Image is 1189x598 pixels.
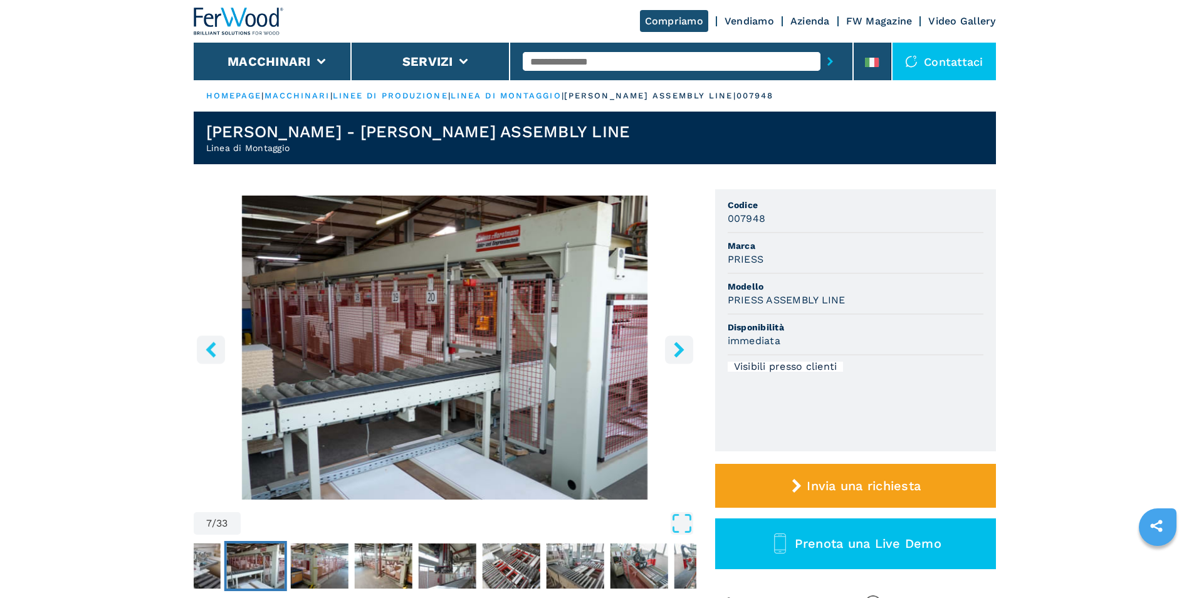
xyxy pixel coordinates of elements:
span: Marca [728,239,983,252]
a: Compriamo [640,10,708,32]
a: HOMEPAGE [206,91,262,100]
a: Vendiamo [725,15,774,27]
img: ecc0ad073a0f40696fba95b0012f9ee2 [226,543,284,589]
a: Azienda [790,15,830,27]
a: Video Gallery [928,15,995,27]
h1: [PERSON_NAME] - [PERSON_NAME] ASSEMBLY LINE [206,122,631,142]
span: | [261,91,264,100]
img: b00f3e69a1ad3a8c5ea8aa34c4274009 [418,543,476,589]
span: / [212,518,216,528]
span: Prenota una Live Demo [795,536,941,551]
p: [PERSON_NAME] assembly line | [564,90,736,102]
img: 19fd06a5a11a925395465c93f5d54172 [354,543,412,589]
div: Contattaci [893,43,996,80]
img: 3d9fe767edee38f17c2757140bbc358f [674,543,731,589]
button: Invia una richiesta [715,464,996,508]
h3: PRIESS ASSEMBLY LINE [728,293,846,307]
a: FW Magazine [846,15,913,27]
h3: immediata [728,333,780,348]
a: linee di produzione [333,91,448,100]
button: Go to Slide 7 [224,541,286,591]
iframe: Chat [1136,542,1180,589]
button: submit-button [820,47,840,76]
img: 51888e56e15873520545b14780de7e9f [610,543,668,589]
button: Go to Slide 13 [607,541,670,591]
button: left-button [197,335,225,364]
button: right-button [665,335,693,364]
div: Go to Slide 7 [194,196,696,500]
span: Modello [728,280,983,293]
img: Contattaci [905,55,918,68]
button: Go to Slide 12 [543,541,606,591]
a: macchinari [265,91,330,100]
button: Prenota una Live Demo [715,518,996,569]
button: Go to Slide 14 [671,541,734,591]
button: Open Fullscreen [244,512,693,535]
img: Ferwood [194,8,284,35]
span: Codice [728,199,983,211]
img: a187b0c1b4ce2b1c5405c9e919b0f1bf [546,543,604,589]
span: | [330,91,333,100]
h2: Linea di Montaggio [206,142,631,154]
img: Linea di Montaggio PRIESS PRIESS ASSEMBLY LINE [194,196,696,500]
span: | [448,91,451,100]
img: 5c09cc36a8b63fbeba0618877eb86690 [482,543,540,589]
span: 7 [206,518,212,528]
h3: PRIESS [728,252,764,266]
span: 33 [216,518,228,528]
div: Visibili presso clienti [728,362,844,372]
button: Servizi [402,54,453,69]
button: Go to Slide 8 [288,541,350,591]
button: Go to Slide 9 [352,541,414,591]
a: linea di montaggio [451,91,562,100]
button: Go to Slide 11 [479,541,542,591]
button: Macchinari [228,54,311,69]
span: Disponibilità [728,321,983,333]
button: Go to Slide 10 [416,541,478,591]
a: sharethis [1141,510,1172,542]
span: | [562,91,564,100]
img: 7e191fa172649e5ecfc10b78fba28d2e [290,543,348,589]
h3: 007948 [728,211,766,226]
p: 007948 [736,90,774,102]
span: Invia una richiesta [807,478,921,493]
